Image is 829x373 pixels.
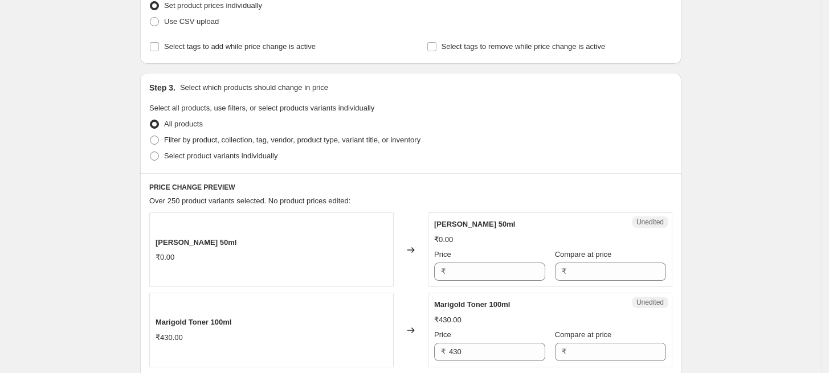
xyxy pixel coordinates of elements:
span: Select tags to add while price change is active [164,42,316,51]
span: ₹ [562,267,566,276]
span: Set product prices individually [164,1,262,10]
div: ₹430.00 [434,314,462,326]
span: Unedited [636,298,664,307]
span: Unedited [636,218,664,227]
span: Compare at price [555,250,612,259]
span: ₹ [441,347,446,356]
span: Use CSV upload [164,17,219,26]
div: ₹0.00 [434,234,453,245]
span: All products [164,120,203,128]
span: [PERSON_NAME] 50ml [156,238,236,247]
span: Over 250 product variants selected. No product prices edited: [149,196,350,205]
span: Compare at price [555,330,612,339]
span: Select all products, use filters, or select products variants individually [149,104,374,112]
span: ₹ [441,267,446,276]
h6: PRICE CHANGE PREVIEW [149,183,672,192]
span: Marigold Toner 100ml [434,300,510,309]
span: Filter by product, collection, tag, vendor, product type, variant title, or inventory [164,136,420,144]
span: Select tags to remove while price change is active [442,42,606,51]
span: Price [434,330,451,339]
span: [PERSON_NAME] 50ml [434,220,515,228]
span: Select product variants individually [164,151,277,160]
span: Marigold Toner 100ml [156,318,231,326]
span: ₹ [562,347,566,356]
div: ₹0.00 [156,252,174,263]
div: ₹430.00 [156,332,183,343]
p: Select which products should change in price [180,82,328,93]
h2: Step 3. [149,82,175,93]
span: Price [434,250,451,259]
